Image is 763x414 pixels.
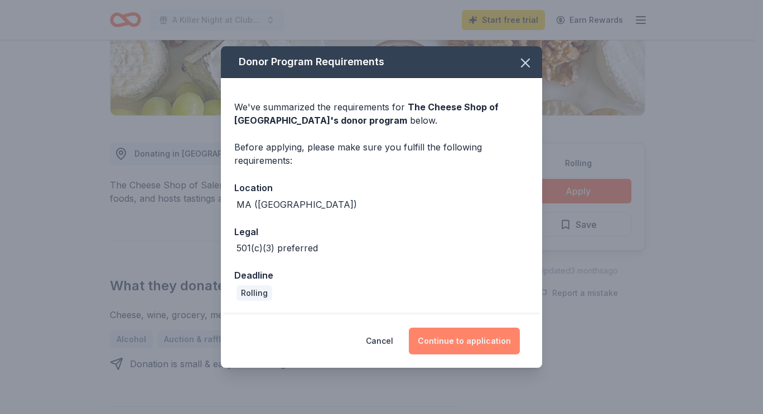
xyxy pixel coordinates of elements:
div: 501(c)(3) preferred [236,241,318,255]
div: Deadline [234,268,529,283]
div: Rolling [236,285,272,301]
div: We've summarized the requirements for below. [234,100,529,127]
div: Location [234,181,529,195]
button: Cancel [366,328,393,354]
div: MA ([GEOGRAPHIC_DATA]) [236,198,357,211]
div: Legal [234,225,529,239]
button: Continue to application [409,328,520,354]
div: Before applying, please make sure you fulfill the following requirements: [234,140,529,167]
div: Donor Program Requirements [221,46,542,78]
